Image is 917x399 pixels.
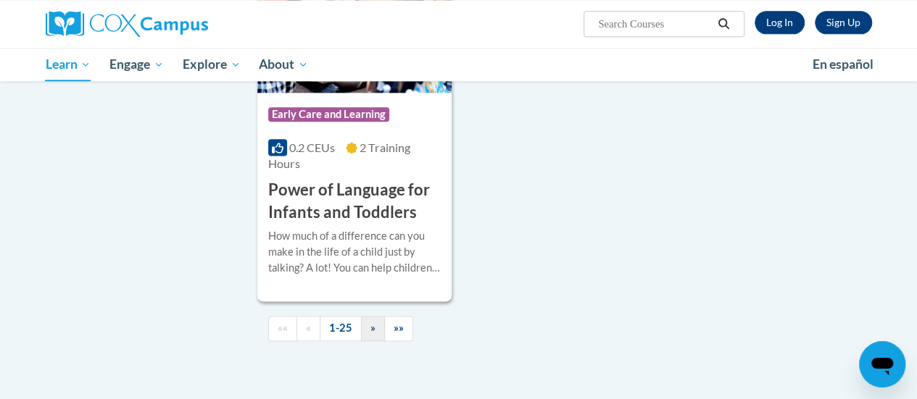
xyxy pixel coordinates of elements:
[36,48,101,81] a: Learn
[45,56,91,73] span: Learn
[35,48,883,81] div: Main menu
[859,341,905,387] iframe: Button to launch messaging window
[713,15,734,33] button: Search
[173,48,250,81] a: Explore
[384,316,413,341] a: End
[278,322,288,334] span: ««
[289,140,335,154] span: 0.2 CEUs
[306,322,311,334] span: «
[268,107,389,122] span: Early Care and Learning
[361,316,385,341] a: Next
[268,140,410,170] span: 2 Training Hours
[183,56,241,73] span: Explore
[755,11,805,34] a: Log In
[296,316,320,341] a: Previous
[597,15,713,33] input: Search Courses
[100,48,173,81] a: Engage
[109,56,164,73] span: Engage
[259,56,308,73] span: About
[815,11,872,34] a: Register
[268,228,441,276] div: How much of a difference can you make in the life of a child just by talking? A lot! You can help...
[46,11,208,37] img: Cox Campus
[46,11,307,37] a: Cox Campus
[249,48,318,81] a: About
[394,322,404,334] span: »»
[320,316,362,341] a: 1-25
[803,49,883,80] a: En español
[268,316,297,341] a: Begining
[813,56,874,72] span: En español
[370,322,375,334] span: »
[268,179,441,224] h3: Power of Language for Infants and Toddlers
